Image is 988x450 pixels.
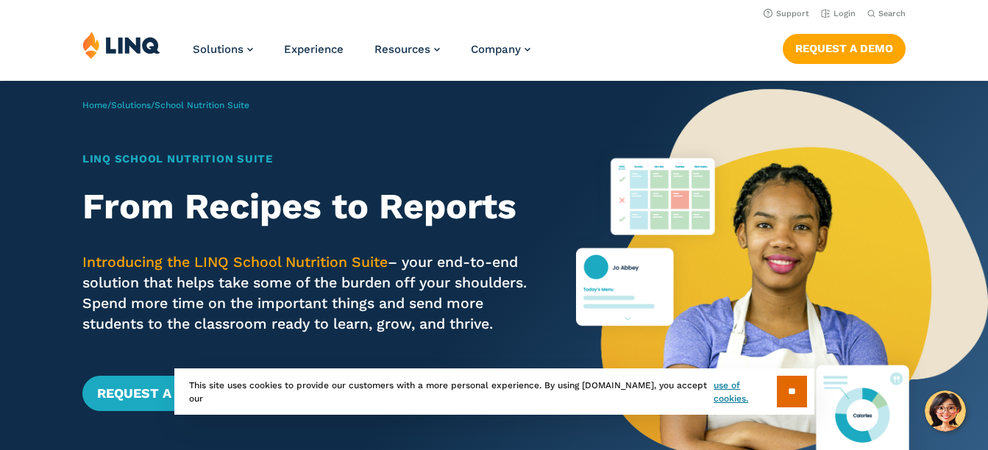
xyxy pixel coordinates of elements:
[193,43,253,56] a: Solutions
[154,100,249,110] span: School Nutrition Suite
[82,252,536,335] p: – your end-to-end solution that helps take some of the burden off your shoulders. Spend more time...
[471,43,530,56] a: Company
[284,43,344,56] a: Experience
[374,43,440,56] a: Resources
[193,43,244,56] span: Solutions
[471,43,521,56] span: Company
[174,368,814,415] div: This site uses cookies to provide our customers with a more personal experience. By using [DOMAIN...
[82,31,160,59] img: LINQ | K‑12 Software
[193,31,530,79] nav: Primary Navigation
[111,100,151,110] a: Solutions
[878,9,906,18] span: Search
[783,31,906,63] nav: Button Navigation
[925,390,966,432] button: Hello, have a question? Let’s chat.
[82,254,388,271] span: Introducing the LINQ School Nutrition Suite
[867,8,906,19] button: Open Search Bar
[783,34,906,63] a: Request a Demo
[82,186,536,227] h2: From Recipes to Reports
[82,100,249,110] span: / /
[82,376,229,411] a: Request a Demo
[821,9,856,18] a: Login
[714,379,776,405] a: use of cookies.
[82,100,107,110] a: Home
[764,9,809,18] a: Support
[374,43,430,56] span: Resources
[82,151,536,167] h1: LINQ School Nutrition Suite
